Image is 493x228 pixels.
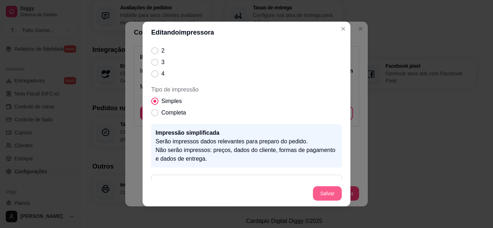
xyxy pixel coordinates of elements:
p: Impressão simplificada [156,129,337,137]
button: Close [337,23,349,35]
span: 3 [161,58,165,67]
div: Número de cópias [151,23,342,78]
span: 2 [161,46,165,55]
span: Completa [161,108,186,117]
span: 4 [161,70,165,78]
span: Tipo de impressão [151,85,342,94]
button: Salvar [313,186,342,201]
span: Simples [161,97,182,106]
div: Tipo de impressão [151,85,342,117]
p: Serão impressos dados relevantes para preparo do pedido. Não serão impressos: preços, dados do cl... [156,137,337,163]
header: Editando impressora [143,22,350,43]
